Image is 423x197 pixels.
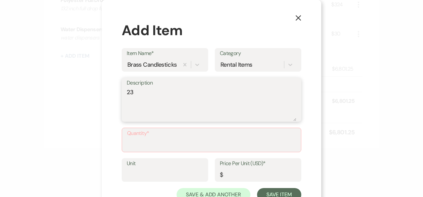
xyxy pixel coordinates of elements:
label: Item Name* [127,49,203,58]
label: Description [127,78,296,88]
label: Unit [127,159,203,168]
label: Price Per Unit (USD)* [220,159,296,168]
label: Category [220,49,296,58]
div: Brass Candlesticks [127,60,177,69]
label: Quantity* [127,129,296,138]
div: Add Item [122,20,301,41]
div: $ [220,170,223,179]
div: Rental Items [220,60,252,69]
textarea: 23 [127,88,296,121]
